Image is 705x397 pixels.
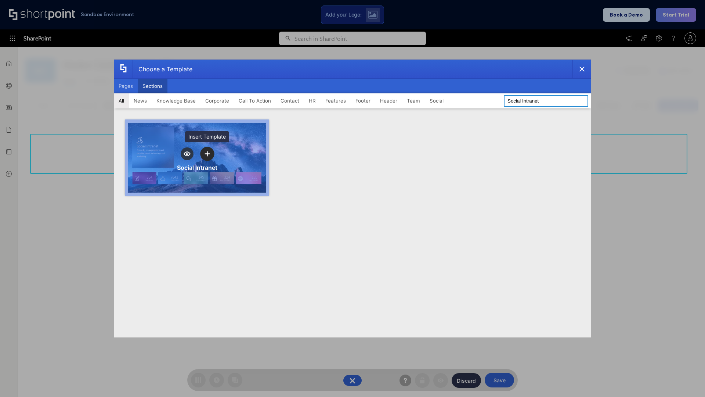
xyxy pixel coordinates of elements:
div: template selector [114,60,591,337]
div: Choose a Template [133,60,192,78]
button: Knowledge Base [152,93,200,108]
button: All [114,93,129,108]
button: Contact [276,93,304,108]
button: Corporate [200,93,234,108]
button: Header [375,93,402,108]
button: HR [304,93,321,108]
iframe: Chat Widget [668,362,705,397]
button: Features [321,93,351,108]
button: Call To Action [234,93,276,108]
input: Search [504,95,588,107]
button: Footer [351,93,375,108]
button: Pages [114,79,138,93]
div: Social Intranet [177,164,217,171]
button: News [129,93,152,108]
button: Team [402,93,425,108]
button: Sections [138,79,167,93]
button: Social [425,93,448,108]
